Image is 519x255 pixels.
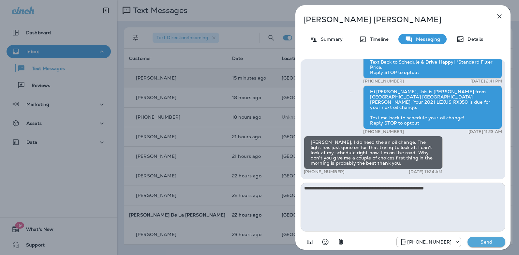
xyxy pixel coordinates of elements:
[363,85,502,129] div: Hi [PERSON_NAME], this is [PERSON_NAME] from [GEOGRAPHIC_DATA] [GEOGRAPHIC_DATA][PERSON_NAME]. Yo...
[473,239,500,245] p: Send
[470,79,502,84] p: [DATE] 2:41 PM
[303,15,481,24] p: [PERSON_NAME] [PERSON_NAME]
[468,129,502,134] p: [DATE] 11:23 AM
[407,239,452,245] p: [PHONE_NUMBER]
[304,169,345,174] p: [PHONE_NUMBER]
[409,169,442,174] p: [DATE] 11:24 AM
[413,37,440,42] p: Messaging
[367,37,389,42] p: Timeline
[319,235,332,248] button: Select an emoji
[350,88,353,94] span: Sent
[363,129,404,134] p: [PHONE_NUMBER]
[464,37,483,42] p: Details
[318,37,343,42] p: Summary
[397,238,461,246] div: +1 (984) 409-9300
[363,79,404,84] p: [PHONE_NUMBER]
[304,136,443,169] div: [PERSON_NAME], I do need the an oil change. The light has just gone on for that trying to look at...
[303,235,316,248] button: Add in a premade template
[467,237,505,247] button: Send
